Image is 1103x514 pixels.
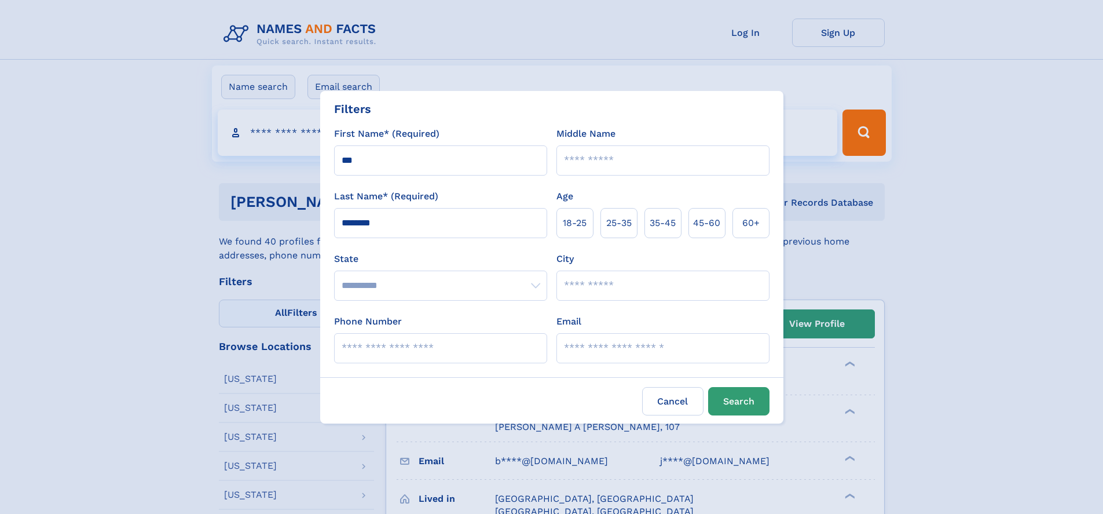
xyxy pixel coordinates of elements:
label: Age [556,189,573,203]
label: Middle Name [556,127,615,141]
span: 60+ [742,216,760,230]
button: Search [708,387,769,415]
span: 18‑25 [563,216,587,230]
label: First Name* (Required) [334,127,439,141]
span: 45‑60 [693,216,720,230]
label: State [334,252,547,266]
label: Last Name* (Required) [334,189,438,203]
span: 25‑35 [606,216,632,230]
label: Cancel [642,387,703,415]
label: Phone Number [334,315,402,329]
div: Filters [334,100,371,118]
label: City [556,252,574,266]
span: 35‑45 [650,216,676,230]
label: Email [556,315,581,329]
